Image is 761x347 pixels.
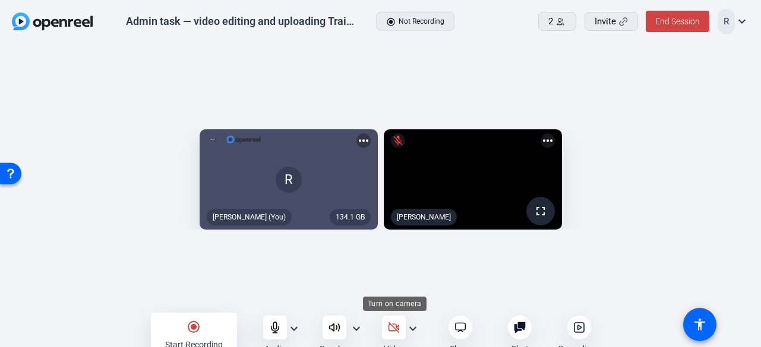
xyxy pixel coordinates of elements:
mat-icon: expand_more [735,14,749,28]
span: End Session [655,17,700,26]
mat-icon: accessibility [693,317,707,332]
mat-icon: more_horiz [356,133,371,148]
div: R [718,9,735,34]
button: Invite [585,12,638,31]
div: R [276,167,302,193]
div: [PERSON_NAME] (You) [207,209,292,225]
mat-icon: fullscreen [533,204,548,218]
mat-icon: expand_more [349,321,364,336]
button: End Session [646,11,709,32]
span: 2 [548,15,553,28]
div: Turn on camera [363,297,427,311]
img: logo [226,133,262,145]
mat-icon: radio_button_checked [187,320,201,334]
button: 2 [538,12,576,31]
mat-icon: mic_off [391,133,405,148]
span: Invite [595,15,616,28]
mat-icon: expand_more [287,321,301,336]
mat-icon: more_horiz [541,133,555,148]
div: [PERSON_NAME] [391,209,457,225]
img: OpenReel logo [12,12,93,30]
mat-icon: expand_more [406,321,420,336]
div: Admin task — video editing and uploading Training [126,14,359,28]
